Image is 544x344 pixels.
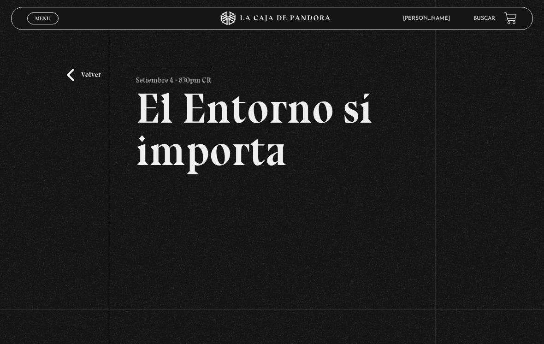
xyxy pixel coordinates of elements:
[32,24,54,30] span: Cerrar
[398,16,459,21] span: [PERSON_NAME]
[136,186,408,338] iframe: Dailymotion video player – El entorno si Afecta Live (95)
[473,16,495,21] a: Buscar
[136,87,408,172] h2: El Entorno sí importa
[136,69,211,87] p: Setiembre 4 - 830pm CR
[35,16,50,21] span: Menu
[504,12,517,24] a: View your shopping cart
[67,69,101,81] a: Volver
